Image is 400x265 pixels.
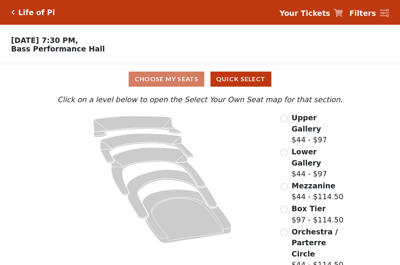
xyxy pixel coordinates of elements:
[291,180,343,202] label: $44 - $114.50
[291,146,345,180] label: $44 - $97
[291,204,326,213] span: Box Tier
[291,203,343,225] label: $97 - $114.50
[349,9,376,17] strong: Filters
[279,8,343,19] a: Your Tickets
[291,147,321,167] span: Lower Gallery
[142,190,232,243] path: Orchestra / Parterre Circle - Seats Available: 12
[93,116,182,137] path: Upper Gallery - Seats Available: 311
[349,8,389,19] a: Filters
[11,10,15,15] a: Click here to go back to filters
[291,181,335,190] span: Mezzanine
[100,133,194,163] path: Lower Gallery - Seats Available: 53
[210,72,271,87] button: Quick Select
[291,113,321,133] span: Upper Gallery
[291,227,338,258] span: Orchestra / Parterre Circle
[55,94,345,105] p: Click on a level below to open the Select Your Own Seat map for that section.
[279,9,330,17] strong: Your Tickets
[18,8,55,17] h5: Life of Pi
[291,112,345,145] label: $44 - $97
